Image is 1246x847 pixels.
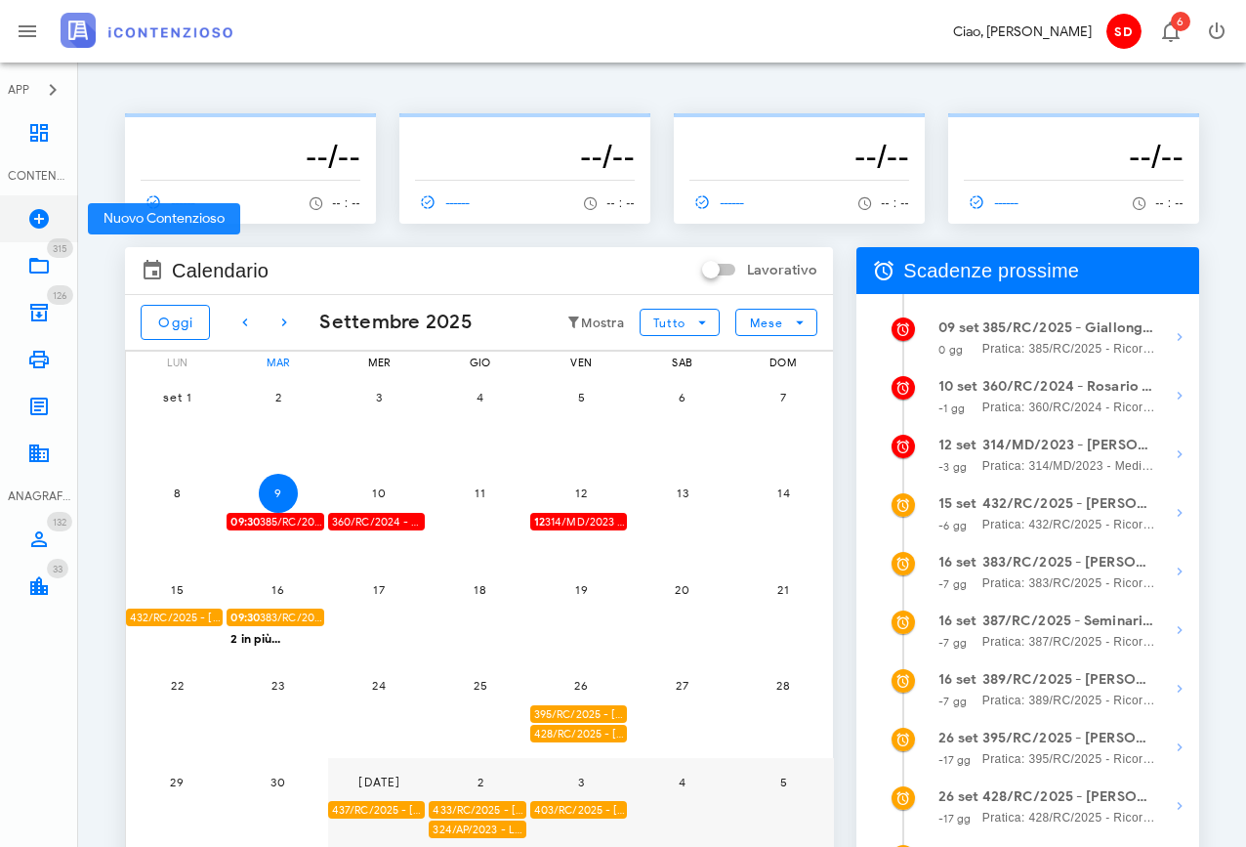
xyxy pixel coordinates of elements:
div: ven [530,352,632,373]
button: 17 [359,570,398,609]
button: 29 [157,762,196,801]
span: 11 [461,486,500,500]
span: 25 [461,678,500,693]
button: 14 [764,474,803,513]
p: -------------- [141,121,360,137]
div: 433/RC/2025 - [PERSON_NAME] - Inviare Ricorso [429,801,525,820]
button: 2 [259,377,298,416]
span: Distintivo [47,512,72,531]
span: 126 [53,289,67,302]
button: 28 [764,666,803,705]
button: Mostra dettagli [1160,786,1199,826]
button: Mese [735,309,817,336]
span: 12 [561,486,601,500]
strong: 428/RC/2025 - [PERSON_NAME] - Invio Memorie per Udienza [982,786,1156,808]
span: Pratica: 314/MD/2023 - Mediazione / Reclamo contro REGIONE SICILIA ASS ECONOMICO TASSE AUTO, Agen... [982,456,1156,476]
strong: 15 set [938,495,976,512]
span: -- : -- [332,196,360,210]
span: 17 [359,582,398,597]
span: Calendario [172,255,269,286]
span: [DATE] [357,775,400,789]
strong: 09:30 [230,611,260,624]
div: 395/RC/2025 - [PERSON_NAME] - Invio Memorie per Udienza [530,705,627,724]
button: Mostra dettagli [1160,611,1199,650]
span: 24 [359,678,398,693]
span: 20 [663,582,702,597]
strong: 12 [534,515,545,529]
span: Oggi [157,315,193,331]
button: Mostra dettagli [1160,669,1199,708]
h3: --/-- [141,137,360,176]
span: 315 [53,242,67,255]
div: 437/RC/2025 - [PERSON_NAME] - Inviare Ricorso [328,801,425,820]
span: 18 [461,582,500,597]
button: 23 [259,666,298,705]
span: ------ [141,193,197,211]
span: 5 [561,390,601,404]
span: Distintivo [47,238,73,258]
span: 21 [764,582,803,597]
button: Oggi [141,305,210,340]
p: -------------- [689,121,909,137]
strong: 26 set [938,788,978,805]
button: 4 [461,377,500,416]
div: mar [227,352,328,373]
span: Pratica: 383/RC/2025 - Ricorso contro Agenzia Delle Entrate D. P. Di [GEOGRAPHIC_DATA] (Udienza) [982,573,1156,593]
a: ------ [141,189,205,216]
span: Distintivo [47,285,73,305]
span: 22 [157,678,196,693]
span: 19 [561,582,601,597]
strong: 16 set [938,554,976,571]
div: lun [126,352,228,373]
a: ------ [415,189,479,216]
button: 13 [663,474,702,513]
strong: 432/RC/2025 - [PERSON_NAME] - Inviare Ricorso [982,493,1156,515]
span: 9 [259,486,298,500]
span: ------ [415,193,472,211]
span: Tutto [652,316,685,330]
span: 26 [561,678,601,693]
small: -1 gg [938,402,965,415]
button: 26 [561,666,601,705]
strong: 12 set [938,437,976,453]
div: 428/RC/2025 - [PERSON_NAME] - Invio Memorie per Udienza [530,725,627,743]
button: 24 [359,666,398,705]
strong: 09:30 [230,515,260,529]
strong: 383/RC/2025 - [PERSON_NAME]si in [GEOGRAPHIC_DATA] [982,552,1156,573]
button: 25 [461,666,500,705]
button: 8 [157,474,196,513]
span: 10 [359,486,398,500]
div: Settembre 2025 [304,308,473,337]
button: 6 [663,377,702,416]
span: 2 [461,775,500,789]
button: 3 [561,762,601,801]
a: ------ [689,189,754,216]
span: Pratica: 385/RC/2025 - Ricorso contro Agenzia Delle Entrate D. P. Di [GEOGRAPHIC_DATA], Agenzia D... [982,339,1156,359]
div: ANAGRAFICA [8,487,70,505]
span: 13 [663,486,702,500]
small: -6 gg [938,519,967,532]
button: 9 [259,474,298,513]
button: Mostra dettagli [1160,376,1199,415]
h3: --/-- [964,137,1184,176]
button: Mostra dettagli [1160,318,1199,357]
strong: 395/RC/2025 - [PERSON_NAME] - Invio Memorie per Udienza [982,728,1156,749]
span: Pratica: 389/RC/2025 - Ricorso contro Agenzia Delle Entrate D. P. Di [GEOGRAPHIC_DATA], Agenzia D... [982,691,1156,710]
span: 33 [53,563,62,575]
span: Pratica: 432/RC/2025 - Ricorso contro Agenzia Delle Entrate [PERSON_NAME][GEOGRAPHIC_DATA], Agenz... [982,515,1156,534]
div: Ciao, [PERSON_NAME] [953,21,1092,42]
strong: 314/MD/2023 - [PERSON_NAME]si in Udienza [982,435,1156,456]
button: 20 [663,570,702,609]
span: 3 [561,775,601,789]
h3: --/-- [415,137,635,176]
strong: 16 set [938,671,976,688]
h3: --/-- [689,137,909,176]
button: 21 [764,570,803,609]
span: 4 [663,775,702,789]
button: 10 [359,474,398,513]
span: Pratica: 428/RC/2025 - Ricorso contro Agenzia Entrate Riscossione, Comune Di Ispica (Udienza) [982,808,1156,827]
span: Distintivo [47,559,68,578]
button: 30 [259,762,298,801]
button: 19 [561,570,601,609]
small: -7 gg [938,577,967,591]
